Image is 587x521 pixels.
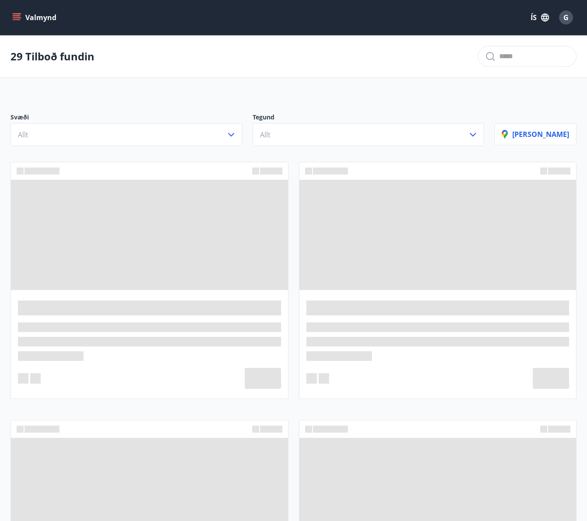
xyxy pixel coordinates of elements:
[18,130,28,140] span: Allt
[526,10,554,25] button: ÍS
[563,13,569,22] span: G
[10,49,94,64] p: 29 Tilboð fundin
[260,130,271,140] span: Allt
[10,10,60,25] button: menu
[253,113,484,123] p: Tegund
[502,129,569,139] p: [PERSON_NAME]
[10,113,242,123] p: Svæði
[556,7,577,28] button: G
[253,123,484,146] button: Allt
[494,123,577,145] button: [PERSON_NAME]
[10,123,242,146] button: Allt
